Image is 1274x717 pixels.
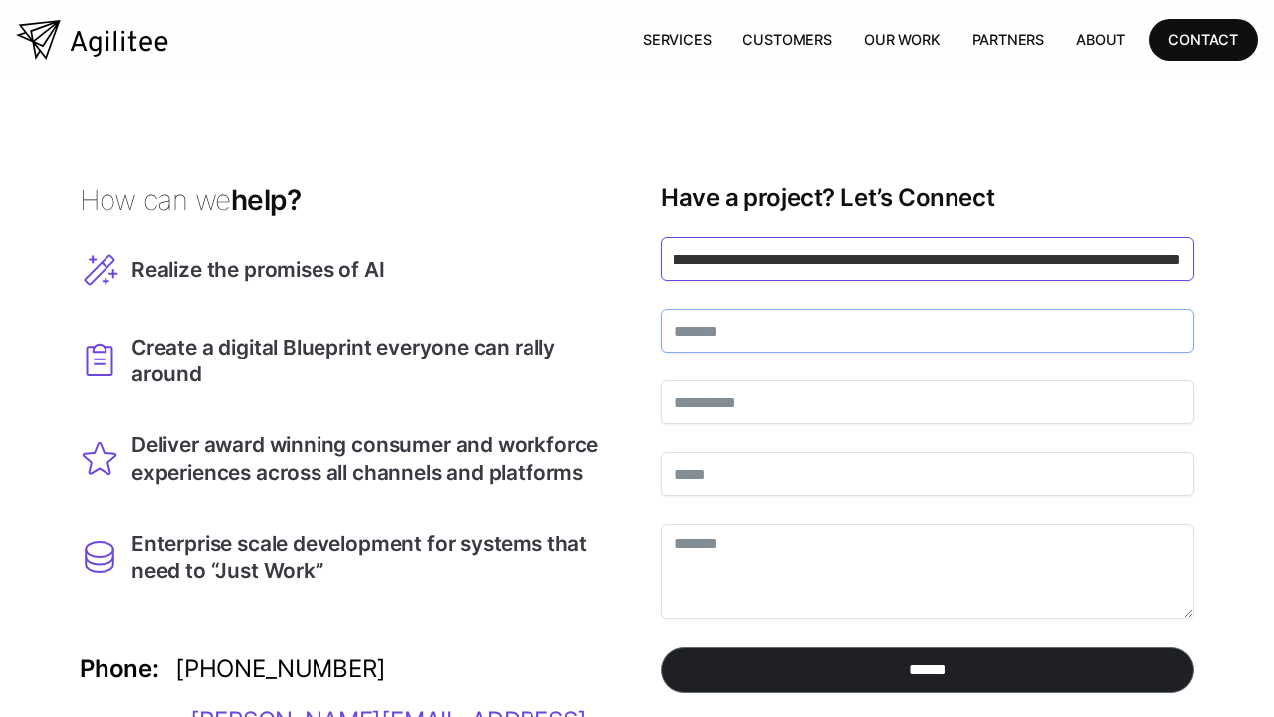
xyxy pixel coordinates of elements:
a: About [1060,19,1141,60]
span: How can we [80,183,231,217]
h3: Have a project? Let’s Connect [661,183,1194,213]
div: Create a digital Blueprint everyone can rally around [131,334,613,387]
div: Enterprise scale development for systems that need to “Just Work” [131,530,613,584]
h3: help? [80,183,613,218]
div: Realize the promises of AI [131,256,384,283]
div: [PHONE_NUMBER] [175,651,386,687]
div: CONTACT [1168,27,1238,52]
a: Customers [727,19,847,60]
a: Partners [956,19,1061,60]
div: Phone: [80,657,159,681]
a: CONTACT [1149,19,1258,60]
a: Services [627,19,728,60]
div: Deliver award winning consumer and workforce experiences across all channels and platforms [131,431,613,485]
a: Our Work [848,19,956,60]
